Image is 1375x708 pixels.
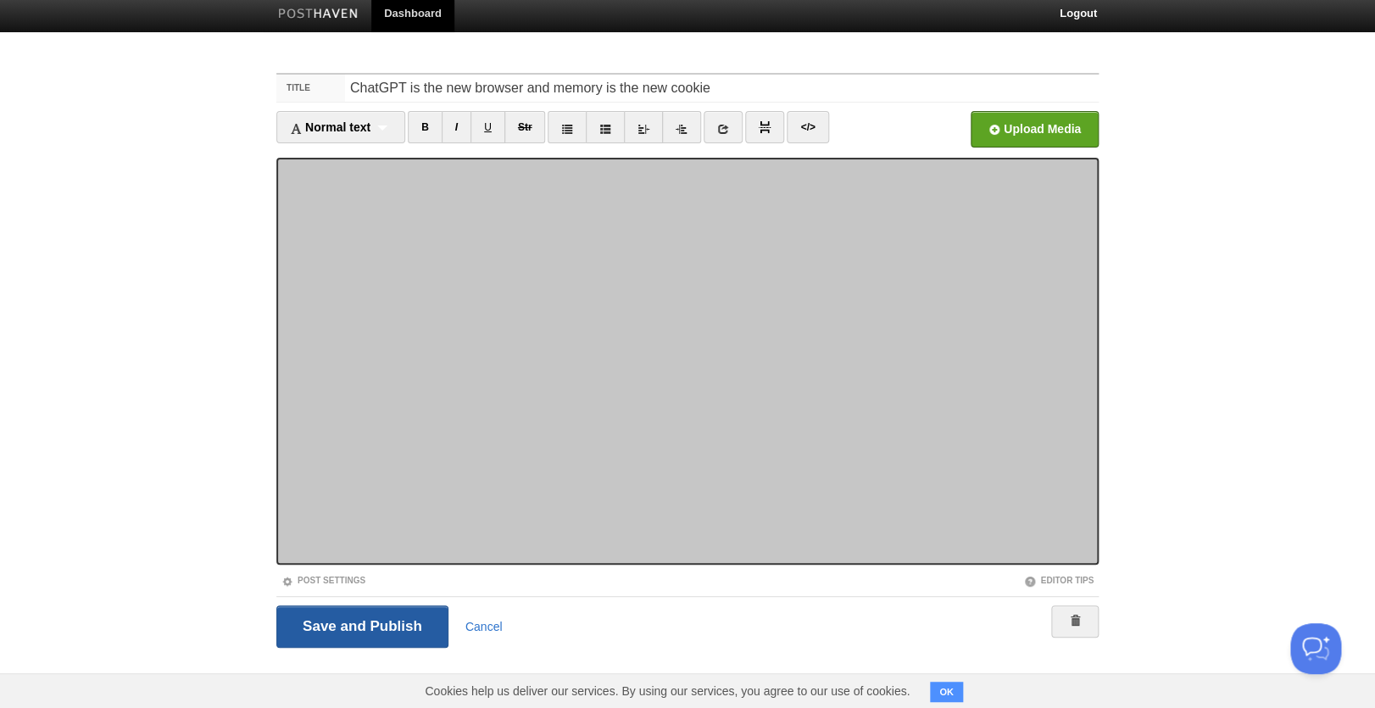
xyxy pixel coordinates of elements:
[470,111,505,143] a: U
[278,8,359,21] img: Posthaven-bar
[408,111,443,143] a: B
[504,111,546,143] a: Str
[1024,576,1094,585] a: Editor Tips
[281,576,365,585] a: Post Settings
[1290,623,1341,674] iframe: Help Scout Beacon - Open
[518,121,532,133] del: Str
[408,674,927,708] span: Cookies help us deliver our services. By using our services, you agree to our use of cookies.
[290,120,370,134] span: Normal text
[276,75,345,102] label: Title
[465,620,503,633] a: Cancel
[787,111,828,143] a: </>
[276,605,448,648] input: Save and Publish
[759,121,771,133] img: pagebreak-icon.png
[930,682,963,702] button: OK
[442,111,471,143] a: I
